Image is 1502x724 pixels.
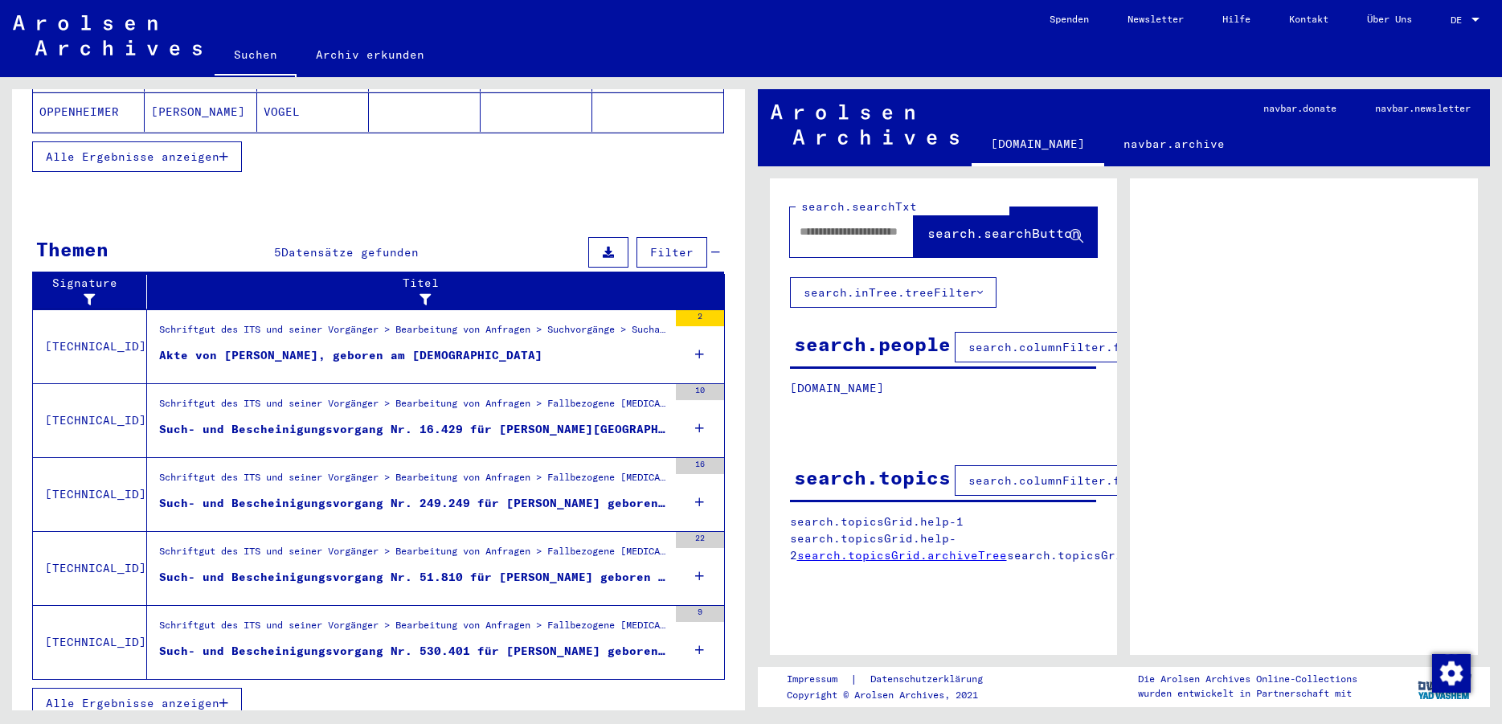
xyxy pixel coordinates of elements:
mat-cell: OPPENHEIMER [33,92,145,132]
a: navbar.donate [1244,89,1356,128]
div: | [787,671,1002,688]
img: Arolsen_neg.svg [771,104,960,145]
span: search.searchButton [927,225,1080,241]
div: Schriftgut des ITS und seiner Vorgänger > Bearbeitung von Anfragen > Suchvorgänge > Suchanfragen ... [159,322,668,345]
div: 9 [676,606,724,622]
div: Akte von [PERSON_NAME], geboren am [DEMOGRAPHIC_DATA] [159,347,542,364]
mat-label: search.searchTxt [801,199,917,214]
td: [TECHNICAL_ID] [33,383,147,457]
p: Die Arolsen Archives Online-Collections [1138,672,1357,686]
td: [TECHNICAL_ID] [33,457,147,531]
a: Impressum [787,671,850,688]
p: [DOMAIN_NAME] [790,380,1097,397]
span: search.columnFilter.filter [968,473,1156,488]
td: [TECHNICAL_ID] [33,605,147,679]
div: Such- und Bescheinigungsvorgang Nr. 51.810 für [PERSON_NAME] geboren [DEMOGRAPHIC_DATA] [159,569,668,586]
div: Titel [153,275,709,309]
div: search.people [794,329,951,358]
a: navbar.archive [1104,125,1244,163]
div: 22 [676,532,724,548]
button: Alle Ergebnisse anzeigen [32,688,242,718]
a: Archiv erkunden [297,35,444,74]
span: Alle Ergebnisse anzeigen [46,696,219,710]
mat-cell: [PERSON_NAME] [145,92,256,132]
div: Such- und Bescheinigungsvorgang Nr. 16.429 für [PERSON_NAME][GEOGRAPHIC_DATA] geboren [DEMOGRAPHI... [159,421,668,438]
div: Titel [153,275,693,309]
div: search.topics [794,463,951,492]
a: Datenschutzerklärung [857,671,1002,688]
div: Schriftgut des ITS und seiner Vorgänger > Bearbeitung von Anfragen > Fallbezogene [MEDICAL_DATA] ... [159,618,668,640]
div: 2 [676,310,724,326]
div: Schriftgut des ITS und seiner Vorgänger > Bearbeitung von Anfragen > Fallbezogene [MEDICAL_DATA] ... [159,544,668,567]
a: search.topicsGrid.archiveTree [797,548,1007,562]
div: 10 [676,384,724,400]
span: DE [1451,14,1468,26]
span: Datensätze gefunden [281,245,419,260]
p: search.topicsGrid.help-1 search.topicsGrid.help-2 search.topicsGrid.manually. [790,513,1098,564]
td: [TECHNICAL_ID] [33,531,147,605]
span: Alle Ergebnisse anzeigen [46,149,219,164]
div: Themen [36,235,108,264]
button: search.columnFilter.filter [955,332,1169,362]
a: navbar.newsletter [1356,89,1490,128]
div: Signature [39,275,150,309]
button: search.columnFilter.filter [955,465,1169,496]
span: 5 [274,245,281,260]
p: wurden entwickelt in Partnerschaft mit [1138,686,1357,701]
span: search.columnFilter.filter [968,340,1156,354]
div: Such- und Bescheinigungsvorgang Nr. 530.401 für [PERSON_NAME] geboren [DEMOGRAPHIC_DATA] [159,643,668,660]
td: [TECHNICAL_ID] [33,309,147,383]
p: Copyright © Arolsen Archives, 2021 [787,688,1002,702]
div: Signature [39,275,134,309]
div: Zustimmung ändern [1431,653,1470,692]
a: Suchen [215,35,297,77]
a: [DOMAIN_NAME] [972,125,1104,166]
button: Filter [636,237,707,268]
div: Schriftgut des ITS und seiner Vorgänger > Bearbeitung von Anfragen > Fallbezogene [MEDICAL_DATA] ... [159,396,668,419]
img: Arolsen_neg.svg [13,15,202,55]
mat-cell: VOGEL [257,92,369,132]
button: search.searchButton [914,207,1097,257]
div: Such- und Bescheinigungsvorgang Nr. 249.249 für [PERSON_NAME] geboren [DEMOGRAPHIC_DATA] [159,495,668,512]
div: Schriftgut des ITS und seiner Vorgänger > Bearbeitung von Anfragen > Fallbezogene [MEDICAL_DATA] ... [159,470,668,493]
div: 16 [676,458,724,474]
button: search.inTree.treeFilter [790,277,997,308]
button: Alle Ergebnisse anzeigen [32,141,242,172]
img: yv_logo.png [1414,666,1475,706]
span: Filter [650,245,694,260]
img: Zustimmung ändern [1432,654,1471,693]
